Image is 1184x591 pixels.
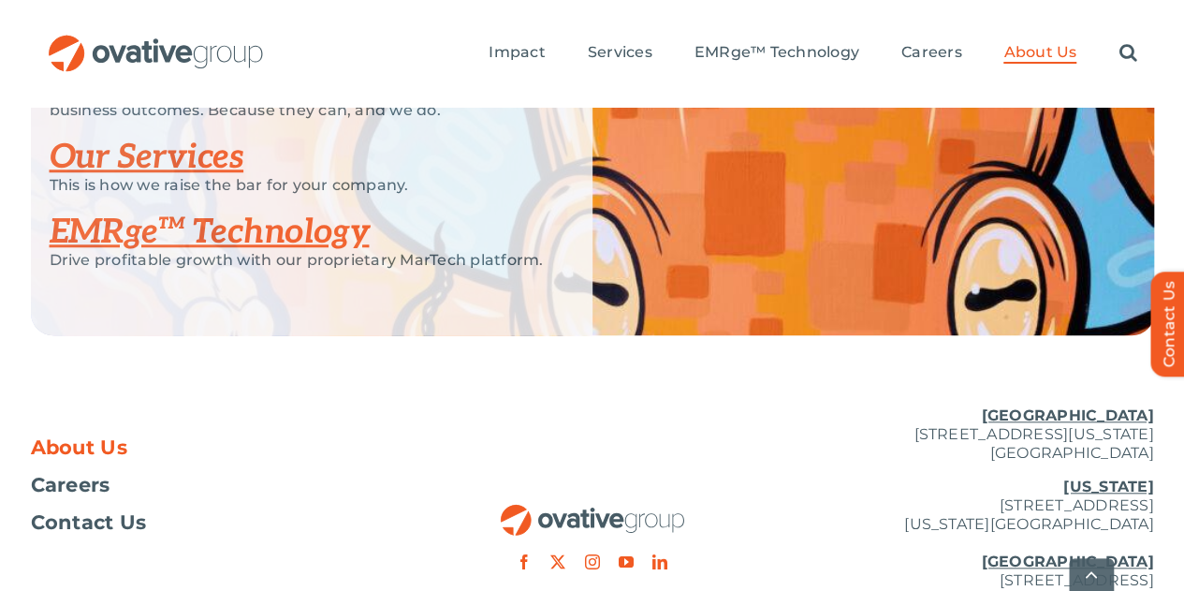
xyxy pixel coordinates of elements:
[780,406,1154,463] p: [STREET_ADDRESS][US_STATE] [GEOGRAPHIC_DATA]
[50,137,244,178] a: Our Services
[50,251,546,270] p: Drive profitable growth with our proprietary MarTech platform.
[31,476,405,495] a: Careers
[1003,43,1076,64] a: About Us
[31,513,405,532] a: Contact Us
[588,43,652,64] a: Services
[694,43,859,62] span: EMRge™ Technology
[981,553,1153,570] u: [GEOGRAPHIC_DATA]
[31,438,405,532] nav: Footer Menu
[489,23,1136,83] nav: Menu
[47,33,265,51] a: OG_Full_horizontal_RGB
[31,476,110,495] span: Careers
[901,43,962,62] span: Careers
[50,212,370,253] a: EMRge™ Technology
[981,406,1153,424] u: [GEOGRAPHIC_DATA]
[31,438,405,457] a: About Us
[550,554,565,569] a: twitter
[694,43,859,64] a: EMRge™ Technology
[652,554,667,569] a: linkedin
[1118,43,1136,64] a: Search
[489,43,545,64] a: Impact
[584,554,599,569] a: instagram
[1063,478,1153,495] u: [US_STATE]
[489,43,545,62] span: Impact
[619,554,634,569] a: youtube
[31,438,128,457] span: About Us
[499,502,686,520] a: OG_Full_horizontal_RGB
[901,43,962,64] a: Careers
[31,513,147,532] span: Contact Us
[517,554,532,569] a: facebook
[1003,43,1076,62] span: About Us
[588,43,652,62] span: Services
[50,176,546,195] p: This is how we raise the bar for your company.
